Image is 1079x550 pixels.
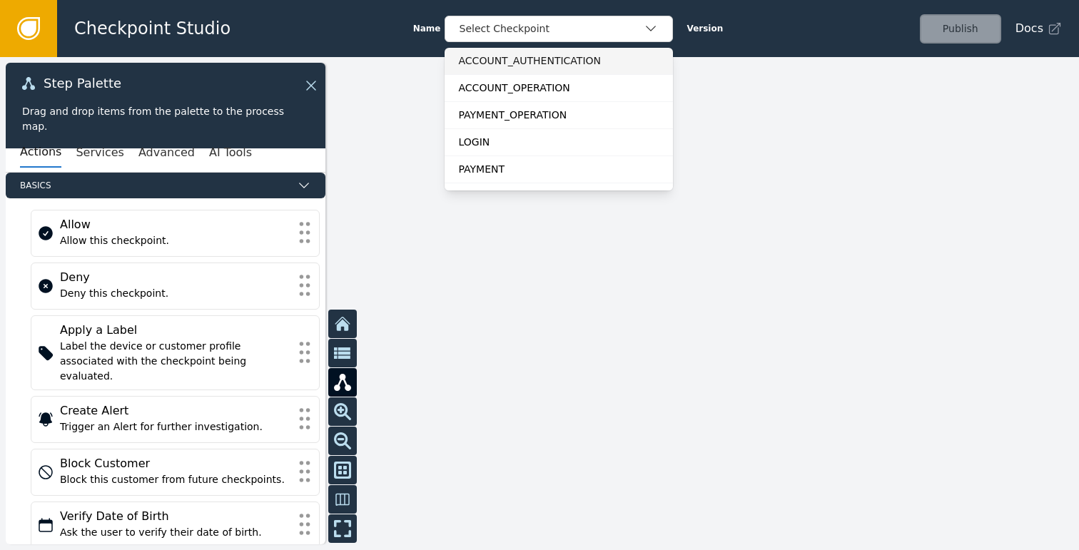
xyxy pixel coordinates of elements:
span: Version [687,22,724,35]
div: Deny this checkpoint. [60,286,290,301]
div: Allow [60,216,290,233]
div: LOGIN [459,135,659,150]
div: PRODUCT_OPERATION [459,189,659,204]
div: Select Checkpoint [460,21,644,36]
button: Services [76,138,123,168]
span: Checkpoint Studio [74,16,231,41]
div: PAYMENT_OPERATION [459,108,659,123]
a: Docs [1015,20,1062,37]
span: Name [413,22,441,35]
button: Advanced [138,138,195,168]
div: Block this customer from future checkpoints. [60,472,290,487]
button: Select Checkpoint [445,16,673,42]
button: AI Tools [209,138,252,168]
div: Drag and drop items from the palette to the process map. [22,104,309,134]
div: Deny [60,269,290,286]
div: Ask the user to verify their date of birth. [60,525,290,540]
div: PAYMENT [459,162,659,177]
div: Apply a Label [60,322,290,339]
div: ACCOUNT_OPERATION [459,81,659,96]
div: Allow this checkpoint. [60,233,290,248]
div: Create Alert [60,402,290,419]
span: Basics [20,179,291,192]
span: Step Palette [44,77,121,90]
div: Label the device or customer profile associated with the checkpoint being evaluated. [60,339,290,384]
div: ACCOUNT_AUTHENTICATION [459,54,659,68]
div: Trigger an Alert for further investigation. [60,419,290,434]
div: Verify Date of Birth [60,508,290,525]
button: Actions [20,138,61,168]
div: Block Customer [60,455,290,472]
div: Select Checkpoint [445,48,673,190]
span: Docs [1015,20,1043,37]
